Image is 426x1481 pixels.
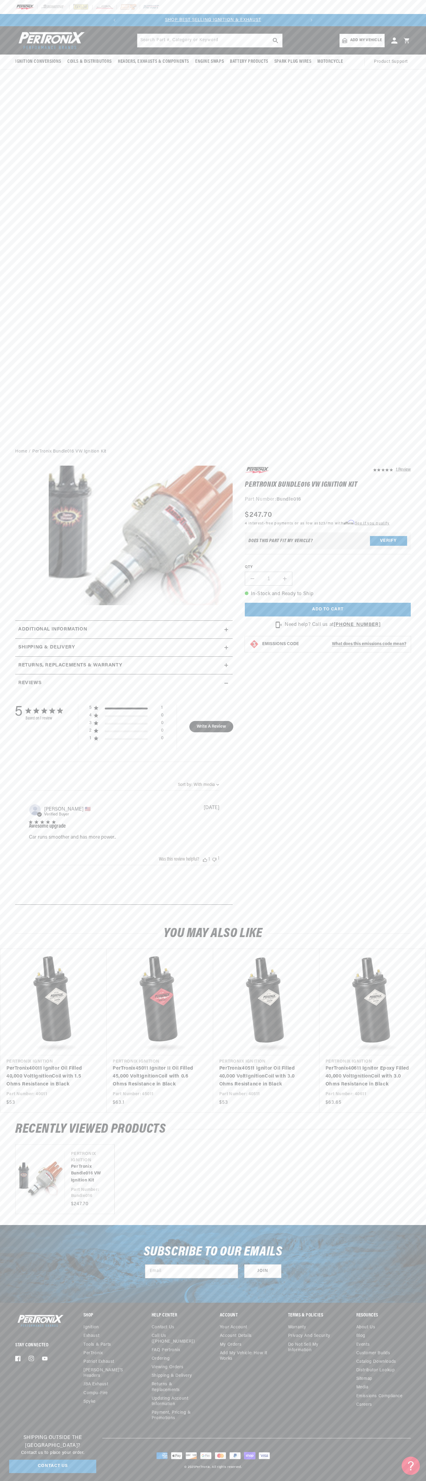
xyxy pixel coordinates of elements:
a: [PHONE_NUMBER] [334,622,381,627]
a: Home [15,448,27,455]
div: 4 star by 0 reviews [89,713,164,720]
a: Ordering [152,1355,170,1363]
a: About Us [356,1325,375,1332]
button: Add to cart [245,603,411,616]
span: Product Support [374,59,408,65]
span: Verified Buyer [44,812,69,816]
a: PerTronix Bundle016 VW Ignition Kit [71,1163,102,1184]
a: Careers [356,1401,372,1409]
div: 2 star by 0 reviews [89,728,164,736]
div: Does This part fit My vehicle? [248,538,313,543]
a: Add my vehicle [340,34,385,47]
a: See if you qualify - Learn more about Affirm Financing (opens in modal) [355,522,389,525]
input: Search Part #, Category or Keyword [137,34,282,47]
a: Catalog Downloads [356,1358,396,1366]
div: customer reviews [18,692,230,900]
img: Pertronix [15,30,85,51]
div: 0 [161,720,164,728]
div: 1 [218,856,219,862]
h2: RECENTLY VIEWED PRODUCTS [15,1124,411,1135]
span: Headers, Exhausts & Components [118,59,189,65]
div: Awesome upgrade [29,824,66,829]
a: PerTronix40011 Ignitor Oil Filled 40,000 VoltIgnitionCoil with 1.5 Ohms Resistance in Black [6,1065,94,1088]
strong: Bundle016 [276,497,301,502]
summary: Shipping & Delivery [15,639,233,656]
div: With media [194,783,215,787]
a: Do not sell my information [288,1341,343,1355]
small: All rights reserved. [212,1465,242,1469]
a: Emissions compliance [356,1392,403,1401]
span: Motorcycle [317,59,343,65]
span: $23 [319,522,326,525]
summary: Product Support [374,55,411,69]
a: PerTronix [195,1465,210,1469]
a: Events [356,1341,370,1349]
summary: Engine Swaps [192,55,227,69]
a: Viewing Orders [152,1363,183,1372]
p: Stay Connected [15,1342,64,1348]
div: 0 [161,728,164,736]
p: Need help? Call us at [285,621,381,629]
a: JBA Exhaust [83,1380,108,1389]
input: Email [145,1265,238,1278]
a: Sitemap [356,1375,372,1383]
summary: Coils & Distributors [64,55,115,69]
div: 1 star by 0 reviews [89,736,164,743]
nav: breadcrumbs [15,448,411,455]
button: Translation missing: en.sections.announcements.next_announcement [305,14,318,26]
div: 4 [89,713,92,718]
a: PerTronix45011 Ignitor II Oil Filled 45,000 VoltIgnitionCoil with 0.6 Ohms Resistance in Black [113,1065,201,1088]
div: 3 star by 0 reviews [89,720,164,728]
h2: Returns, Replacements & Warranty [18,662,122,669]
a: Updating Account Information [152,1394,202,1408]
summary: Headers, Exhausts & Components [115,55,192,69]
summary: Ignition Conversions [15,55,64,69]
span: Spark Plug Wires [274,59,312,65]
div: 5 [89,705,92,711]
a: My orders [220,1341,241,1349]
span: Add my vehicle [350,37,382,43]
a: Warranty [288,1325,306,1332]
div: 5 star by 1 reviews [89,705,164,713]
summary: Reviews [15,674,233,692]
div: Announcement [121,17,305,23]
a: Media [356,1383,368,1392]
img: Emissions code [249,639,259,649]
a: Returns & Replacements [152,1380,202,1394]
p: In-Stock and Ready to Ship [245,590,411,598]
div: 5 [15,704,23,721]
a: Account details [220,1332,252,1340]
button: Subscribe [244,1264,281,1278]
a: [PERSON_NAME]'s Headers [83,1366,133,1380]
div: Based on 1 review [26,716,63,721]
a: Exhaust [83,1332,99,1340]
h3: Subscribe to our emails [144,1246,283,1258]
button: Write A Review [189,721,233,732]
div: 1 [209,857,210,862]
button: Translation missing: en.sections.announcements.previous_announcement [108,14,121,26]
a: PerTronix [83,1349,103,1358]
a: Contact Us [9,1460,96,1473]
a: FAQ Pertronix [152,1346,180,1355]
div: 1 Review [396,466,411,473]
h2: You may also like [15,928,411,939]
summary: Battery Products [227,55,271,69]
p: Contact us to place your order. [9,1450,96,1456]
span: Coils & Distributors [67,59,112,65]
a: Spyke [83,1398,96,1406]
span: Battery Products [230,59,268,65]
label: QTY [245,565,411,570]
span: dylan n. [44,806,91,812]
div: 3 [89,720,92,726]
div: Vote up [203,857,207,862]
a: Customer Builds [356,1349,390,1358]
div: Was this review helpful? [159,857,199,862]
div: 1 [161,705,163,713]
span: Affirm [343,520,354,525]
summary: Additional information [15,621,233,638]
img: Pertronix [15,1313,64,1328]
h2: Additional information [18,626,87,634]
button: Verify [370,536,407,546]
div: Part Number: [245,496,411,504]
